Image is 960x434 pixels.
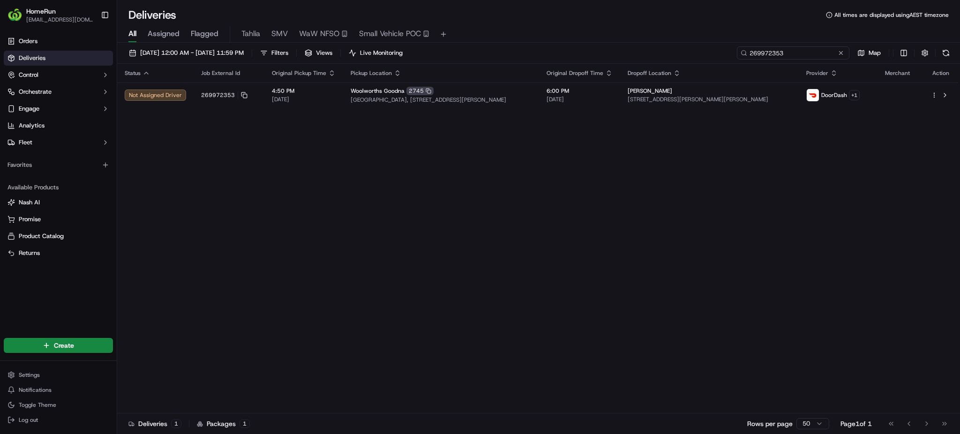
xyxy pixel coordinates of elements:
[406,87,434,95] div: 2745
[351,87,405,95] span: Woolworths Goodna
[628,87,672,95] span: [PERSON_NAME]
[628,96,792,103] span: [STREET_ADDRESS][PERSON_NAME][PERSON_NAME]
[747,419,793,428] p: Rows per page
[148,28,180,39] span: Assigned
[4,413,113,427] button: Log out
[547,96,613,103] span: [DATE]
[4,118,113,133] a: Analytics
[19,249,40,257] span: Returns
[4,101,113,116] button: Engage
[191,28,218,39] span: Flagged
[272,96,336,103] span: [DATE]
[128,7,176,22] h1: Deliveries
[931,69,951,77] div: Action
[4,195,113,210] button: Nash AI
[4,398,113,412] button: Toggle Theme
[939,46,952,60] button: Refresh
[26,7,56,16] button: HomeRun
[271,28,288,39] span: SMV
[201,91,235,99] span: 269972353
[299,28,339,39] span: WaW NFSO
[19,88,52,96] span: Orchestrate
[19,37,37,45] span: Orders
[7,249,109,257] a: Returns
[300,46,337,60] button: Views
[19,232,64,240] span: Product Catalog
[4,246,113,261] button: Returns
[7,232,109,240] a: Product Catalog
[4,51,113,66] a: Deliveries
[128,419,181,428] div: Deliveries
[140,49,244,57] span: [DATE] 12:00 AM - [DATE] 11:59 PM
[806,69,828,77] span: Provider
[4,4,97,26] button: HomeRunHomeRun[EMAIL_ADDRESS][DOMAIN_NAME]
[4,212,113,227] button: Promise
[128,28,136,39] span: All
[272,69,326,77] span: Original Pickup Time
[271,49,288,57] span: Filters
[316,49,332,57] span: Views
[240,419,250,428] div: 1
[4,135,113,150] button: Fleet
[628,69,671,77] span: Dropoff Location
[807,89,819,101] img: doordash_logo_v2.png
[834,11,949,19] span: All times are displayed using AEST timezone
[853,46,885,60] button: Map
[19,121,45,130] span: Analytics
[4,180,113,195] div: Available Products
[4,67,113,82] button: Control
[19,386,52,394] span: Notifications
[125,69,141,77] span: Status
[19,54,45,62] span: Deliveries
[256,46,292,60] button: Filters
[54,341,74,350] span: Create
[351,69,392,77] span: Pickup Location
[359,28,421,39] span: Small Vehicle POC
[4,157,113,172] div: Favorites
[19,105,39,113] span: Engage
[171,419,181,428] div: 1
[345,46,407,60] button: Live Monitoring
[869,49,881,57] span: Map
[7,215,109,224] a: Promise
[241,28,260,39] span: Tahlia
[7,7,22,22] img: HomeRun
[4,383,113,397] button: Notifications
[360,49,403,57] span: Live Monitoring
[19,198,40,207] span: Nash AI
[197,419,250,428] div: Packages
[885,69,910,77] span: Merchant
[125,46,248,60] button: [DATE] 12:00 AM - [DATE] 11:59 PM
[19,138,32,147] span: Fleet
[19,401,56,409] span: Toggle Theme
[19,416,38,424] span: Log out
[4,34,113,49] a: Orders
[821,91,847,99] span: DoorDash
[201,69,240,77] span: Job External Id
[4,368,113,382] button: Settings
[849,90,860,100] button: +1
[7,198,109,207] a: Nash AI
[840,419,872,428] div: Page 1 of 1
[201,91,247,99] button: 269972353
[19,71,38,79] span: Control
[547,69,603,77] span: Original Dropoff Time
[737,46,849,60] input: Type to search
[4,84,113,99] button: Orchestrate
[547,87,613,95] span: 6:00 PM
[19,215,41,224] span: Promise
[272,87,336,95] span: 4:50 PM
[4,229,113,244] button: Product Catalog
[19,371,40,379] span: Settings
[351,96,532,104] span: [GEOGRAPHIC_DATA], [STREET_ADDRESS][PERSON_NAME]
[26,16,93,23] button: [EMAIL_ADDRESS][DOMAIN_NAME]
[4,338,113,353] button: Create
